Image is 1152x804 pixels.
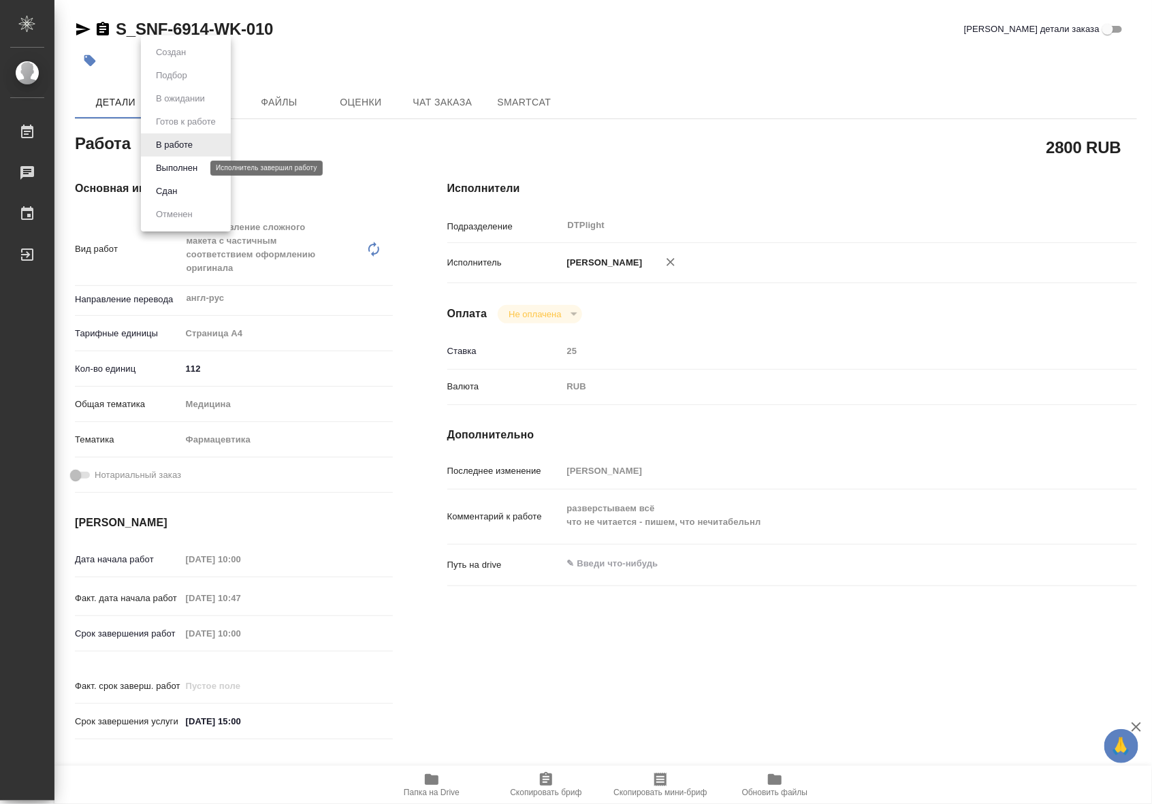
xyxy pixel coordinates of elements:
button: В работе [152,138,197,152]
button: Готов к работе [152,114,220,129]
button: Сдан [152,184,181,199]
button: В ожидании [152,91,209,106]
button: Отменен [152,207,197,222]
button: Подбор [152,68,191,83]
button: Выполнен [152,161,202,176]
button: Создан [152,45,190,60]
